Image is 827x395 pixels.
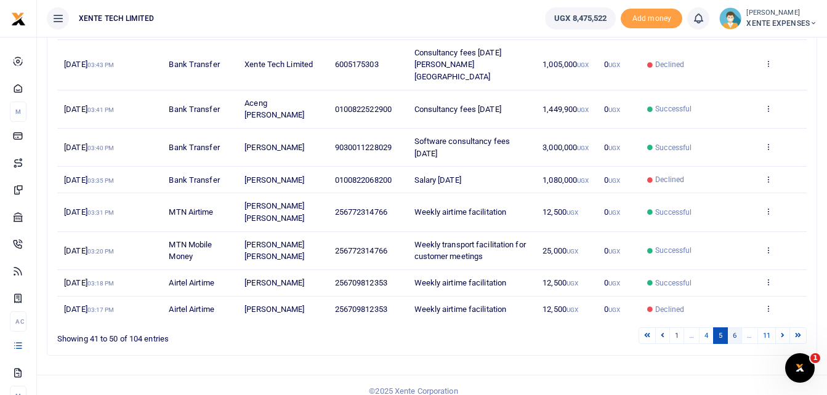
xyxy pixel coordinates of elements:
span: Consultancy fees [DATE] [414,105,501,114]
small: UGX [608,177,620,184]
span: 12,500 [543,278,578,287]
span: [PERSON_NAME] [PERSON_NAME] [244,240,304,261]
span: [DATE] [64,278,114,287]
span: Weekly transport facilitation for customer meetings [414,240,526,261]
span: 0 [604,278,620,287]
small: 03:20 PM [87,248,115,255]
span: 256772314766 [335,246,387,255]
a: profile-user [PERSON_NAME] XENTE EXPENSES [719,7,817,30]
small: 03:18 PM [87,280,115,287]
span: [DATE] [64,305,114,314]
span: Consultancy fees [DATE] [PERSON_NAME][GEOGRAPHIC_DATA] [414,48,501,81]
small: UGX [577,145,589,151]
span: Successful [655,245,692,256]
span: Salary [DATE] [414,175,461,185]
span: Bank Transfer [169,60,219,69]
a: 11 [757,327,776,344]
span: 25,000 [543,246,578,255]
li: Toup your wallet [621,9,682,29]
span: XENTE TECH LIMITED [74,13,159,24]
span: 1,080,000 [543,175,589,185]
span: 1,005,000 [543,60,589,69]
span: 0 [604,175,620,185]
small: UGX [567,248,578,255]
small: [PERSON_NAME] [746,8,817,18]
span: 0100822068200 [335,175,392,185]
span: 0 [604,207,620,217]
span: [DATE] [64,105,114,114]
a: UGX 8,475,522 [545,7,616,30]
span: Software consultancy fees [DATE] [414,137,510,158]
span: 1 [810,353,820,363]
span: Bank Transfer [169,105,219,114]
span: MTN Airtime [169,207,213,217]
span: Airtel Airtime [169,305,214,314]
span: 6005175303 [335,60,379,69]
small: UGX [567,280,578,287]
span: Successful [655,207,692,218]
span: 12,500 [543,207,578,217]
span: Successful [655,277,692,289]
span: 0 [604,143,620,152]
div: Showing 41 to 50 of 104 entries [57,326,365,345]
span: Weekly airtime facilitation [414,207,507,217]
span: Successful [655,103,692,114]
span: MTN Mobile Money [169,240,212,261]
span: [DATE] [64,246,114,255]
span: Bank Transfer [169,143,219,152]
a: Add money [621,13,682,22]
img: logo-small [11,12,26,26]
span: [PERSON_NAME] [244,143,304,152]
small: 03:31 PM [87,209,115,216]
span: Add money [621,9,682,29]
small: 03:43 PM [87,62,115,68]
img: profile-user [719,7,741,30]
span: 0 [604,60,620,69]
small: UGX [577,62,589,68]
small: 03:40 PM [87,145,115,151]
a: 6 [727,327,742,344]
small: 03:41 PM [87,106,115,113]
small: UGX [608,306,620,313]
small: 03:17 PM [87,306,115,313]
span: [PERSON_NAME] [244,305,304,314]
span: [DATE] [64,143,114,152]
span: 12,500 [543,305,578,314]
span: XENTE EXPENSES [746,18,817,29]
span: 256709812353 [335,305,387,314]
span: Declined [655,59,684,70]
span: 3,000,000 [543,143,589,152]
span: [DATE] [64,175,114,185]
span: Airtel Airtime [169,278,214,287]
small: UGX [608,248,620,255]
span: Declined [655,304,684,315]
small: UGX [577,177,589,184]
small: 03:35 PM [87,177,115,184]
span: 0100822522900 [335,105,392,114]
span: 256772314766 [335,207,387,217]
span: 0 [604,305,620,314]
small: UGX [608,209,620,216]
span: UGX 8,475,522 [554,12,607,25]
small: UGX [608,106,620,113]
span: [PERSON_NAME] [244,278,304,287]
small: UGX [608,145,620,151]
li: M [10,102,26,122]
li: Wallet ballance [540,7,621,30]
span: Xente Tech Limited [244,60,313,69]
span: [PERSON_NAME] [244,175,304,185]
span: [DATE] [64,207,114,217]
span: Bank Transfer [169,175,219,185]
small: UGX [567,306,578,313]
span: 0 [604,246,620,255]
a: 4 [699,327,714,344]
small: UGX [608,280,620,287]
li: Ac [10,311,26,332]
iframe: Intercom live chat [785,353,815,383]
small: UGX [577,106,589,113]
span: 1,449,900 [543,105,589,114]
small: UGX [608,62,620,68]
span: Weekly airtime facilitation [414,305,507,314]
a: 1 [669,327,684,344]
span: [PERSON_NAME] [PERSON_NAME] [244,201,304,223]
